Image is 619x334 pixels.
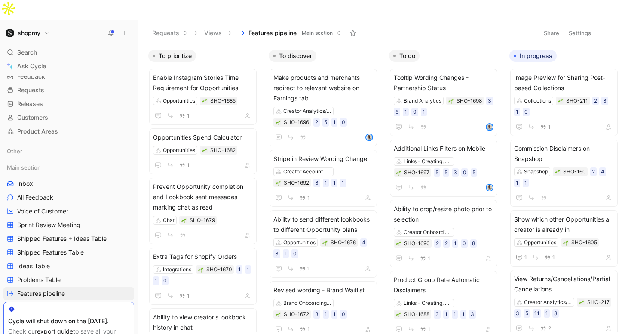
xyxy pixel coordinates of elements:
[404,239,430,248] div: SHO-1690
[198,267,204,273] div: 🌱
[315,118,318,127] div: 2
[17,86,44,94] span: Requests
[163,216,175,225] div: Chat
[525,309,528,318] div: 5
[17,127,58,136] span: Product Areas
[516,179,518,187] div: 1
[566,97,588,105] div: SHO-211
[202,99,207,104] img: 🌱
[523,108,530,116] div: 0
[322,240,328,246] button: 🌱
[269,50,316,62] button: To discover
[411,108,418,116] div: 0
[366,134,372,140] img: avatar
[555,170,560,175] img: 🌱
[291,249,298,258] div: 0
[394,204,493,225] span: Ability to crop/resize photo prior to selection
[238,265,241,274] div: 1
[17,113,48,122] span: Customers
[3,191,134,204] a: All Feedback
[17,100,43,108] span: Releases
[17,248,84,257] span: Shipped Features Table
[594,97,597,105] div: 2
[187,163,190,168] span: 1
[404,157,452,166] div: Links - Creating, Sharing, Viewing
[202,147,208,153] div: 🌱
[457,97,482,105] div: SHO-1698
[396,170,401,176] img: 🌱
[18,29,40,37] h1: shopmy
[3,161,134,314] div: Main sectionInboxAll FeedbackVoice of CustomerSprint Review MeetingShipped Features + Ideas Table...
[202,98,208,104] button: 🌱
[428,256,430,261] span: 1
[472,168,475,177] div: 5
[3,161,134,174] div: Main section
[149,248,257,305] a: Extra Tags for Shopify OrdersIntegrations11101
[279,52,312,60] span: To discover
[579,299,585,305] button: 🌱
[283,299,331,307] div: Brand Onboarding/Sign up/Waitlist
[404,310,429,319] div: SHO-1688
[206,265,232,274] div: SHO-1670
[198,267,203,273] img: 🌱
[234,27,345,39] button: Features pipelineMain section
[395,311,401,317] div: 🌱
[270,69,377,146] a: Make products and merchants redirect to relevant website on Earnings tabCreator Analytics/Creator...
[514,252,529,263] button: 1
[153,73,253,93] span: Enable Instagram Stories Time Requirement for Opportunities
[3,246,134,259] a: Shipped Features Table
[3,145,134,158] div: Other
[404,299,452,307] div: Links - Creating, Sharing, Viewing
[153,252,253,262] span: Extra Tags for Shopify Orders
[273,154,373,164] span: Stripe in Review Wording Change
[563,240,568,246] img: 🌱
[283,167,331,176] div: Creator Account Settings
[315,310,319,319] div: 3
[601,167,604,176] div: 4
[275,249,279,258] div: 3
[514,143,614,164] span: Commission Disclaimers on Snapshop
[448,98,454,104] button: 🌱
[275,119,281,125] button: 🌱
[3,27,52,39] button: shopmyshopmy
[187,113,190,118] span: 1
[552,255,555,260] span: 1
[248,29,297,37] span: Features pipeline
[390,200,497,267] a: Ability to crop/resize photo prior to selectionCreator Onboarding/Sign up/Waitlist221081
[548,326,551,331] span: 2
[540,27,563,39] button: Share
[163,97,195,105] div: Opportunities
[587,298,610,307] div: SHO-217
[210,146,236,155] div: SHO-1682
[3,70,134,83] a: Feedback
[3,97,134,110] a: Releases
[396,241,401,246] img: 🌱
[510,140,618,207] a: Commission Disclaimers on SnapshopSnapshop2411
[210,97,236,105] div: SHO-1685
[404,108,407,116] div: 1
[390,69,497,136] a: Tooltip Wording Changes - Partnership StatusBrand Analytics35101avatar
[153,312,253,333] span: Ability to view creator's lookbook history in chat
[148,50,196,62] button: To prioritize
[6,29,14,37] img: shopmy
[444,168,447,177] div: 5
[149,69,257,125] a: Enable Instagram Stories Time Requirement for OpportunitiesOpportunities1
[399,52,415,60] span: To do
[3,219,134,231] a: Sprint Review Meeting
[17,47,37,58] span: Search
[454,168,457,177] div: 3
[555,169,561,175] button: 🌱
[153,132,253,143] span: Opportunities Spend Calculator
[516,108,518,116] div: 1
[200,27,226,39] button: Views
[181,217,187,223] div: 🌱
[3,145,134,160] div: Other
[159,52,192,60] span: To prioritize
[3,177,134,190] a: Inbox
[3,273,134,286] a: Problems Table
[340,310,347,319] div: 0
[462,310,465,319] div: 1
[404,97,441,105] div: Brand Analytics
[428,327,430,332] span: 1
[404,228,452,237] div: Creator Onboarding/Sign up/Waitlist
